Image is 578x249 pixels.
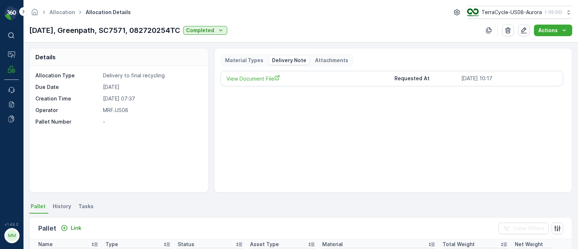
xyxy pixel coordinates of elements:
p: [DATE] 07:37 [103,95,200,102]
p: Completed [186,27,214,34]
a: View Document File [227,75,389,82]
p: [DATE], Greenpath, SC7571, 082720254TC [29,25,180,36]
p: [DATE] [103,83,200,91]
p: Pallet Number [35,118,100,125]
span: Pallet [31,203,46,210]
p: Net Weight [515,241,543,248]
p: Attachments [315,57,348,64]
p: Due Date [35,83,100,91]
p: Pallet [38,223,56,233]
p: Status [178,241,194,248]
span: v 1.49.0 [4,222,19,227]
p: Material [322,241,343,248]
p: - [103,118,200,125]
button: MM [4,228,19,243]
button: TerraCycle-US08-Aurora(-05:00) [467,6,572,19]
p: Operator [35,107,100,114]
a: Homepage [31,11,39,17]
span: Tasks [78,203,94,210]
p: Delivery Note [272,57,306,64]
p: Creation Time [35,95,100,102]
p: Actions [538,27,558,34]
p: Type [105,241,118,248]
p: Link [71,224,81,232]
p: Total Weight [443,241,475,248]
p: Asset Type [250,241,279,248]
img: logo [4,6,19,20]
p: Clear Filters [513,225,544,232]
p: Name [38,241,53,248]
p: Material Types [225,57,263,64]
button: Clear Filters [499,223,549,234]
p: Details [35,53,56,61]
a: Allocation [49,9,75,15]
button: Link [58,224,84,232]
p: [DATE] 10:17 [461,75,557,82]
p: Delivery to final recycling [103,72,200,79]
p: Allocation Type [35,72,100,79]
p: TerraCycle-US08-Aurora [482,9,542,16]
span: History [53,203,71,210]
p: Requested At [394,75,458,82]
button: Completed [183,26,227,35]
p: MRF.US08 [103,107,200,114]
span: Allocation Details [84,9,132,16]
p: ( -05:00 ) [545,9,562,15]
button: Actions [534,25,572,36]
img: image_ci7OI47.png [467,8,479,16]
div: MM [6,230,18,241]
